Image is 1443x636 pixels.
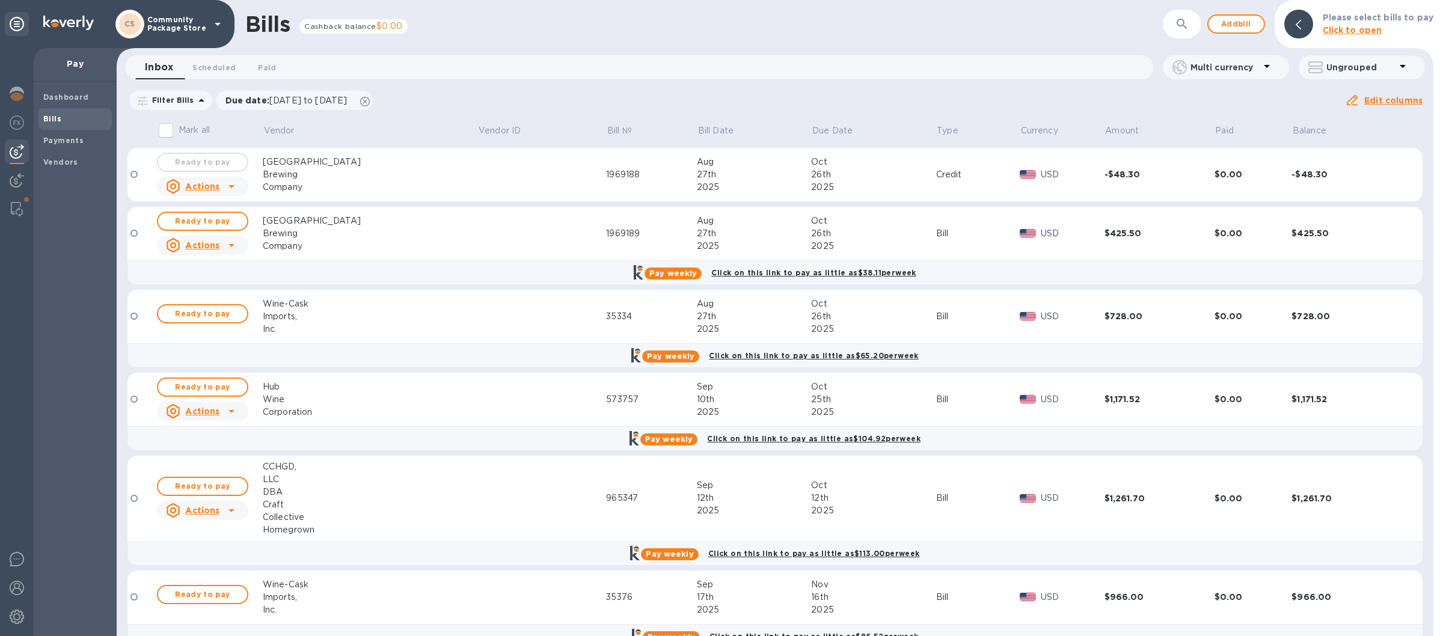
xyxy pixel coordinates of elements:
[811,323,936,335] div: 2025
[1291,227,1402,239] div: $425.50
[304,22,376,31] span: Cashback balance
[811,604,936,616] div: 2025
[1105,124,1139,137] p: Amount
[708,549,920,558] b: Click on this link to pay as little as $113.00 per week
[263,498,477,511] div: Craft
[216,91,373,110] div: Due date:[DATE] to [DATE]
[263,156,477,168] div: [GEOGRAPHIC_DATA]
[43,16,94,30] img: Logo
[697,604,811,616] div: 2025
[1041,591,1104,604] p: USD
[263,393,477,406] div: Wine
[1291,310,1402,322] div: $728.00
[1020,312,1036,320] img: USD
[1207,14,1265,34] button: Addbill
[1041,393,1104,406] p: USD
[1291,591,1402,603] div: $966.00
[1020,170,1036,179] img: USD
[185,240,219,250] u: Actions
[697,298,811,310] div: Aug
[263,227,477,240] div: Brewing
[645,435,693,444] b: Pay weekly
[263,604,477,616] div: Inc.
[168,380,237,394] span: Ready to pay
[937,124,974,137] span: Type
[263,406,477,418] div: Corporation
[1215,227,1292,239] div: $0.00
[811,181,936,194] div: 2025
[185,406,219,416] u: Actions
[709,351,918,360] b: Click on this link to pay as little as $65.20 per week
[124,19,135,28] b: CS
[936,393,1020,406] div: Bill
[1104,310,1215,322] div: $728.00
[711,268,916,277] b: Click on this link to pay as little as $38.11 per week
[606,591,697,604] div: 35376
[43,157,78,167] b: Vendors
[697,591,811,604] div: 17th
[263,486,477,498] div: DBA
[936,310,1020,323] div: Bill
[606,168,697,181] div: 1969188
[697,479,811,492] div: Sep
[263,473,477,486] div: LLC
[1215,124,1249,137] span: Paid
[811,240,936,252] div: 2025
[606,310,697,323] div: 35334
[1190,61,1260,73] p: Multi currency
[147,16,207,32] p: Community Package Store
[1291,168,1402,180] div: -$48.30
[1215,492,1292,504] div: $0.00
[697,406,811,418] div: 2025
[811,298,936,310] div: Oct
[157,378,248,397] button: Ready to pay
[936,227,1020,240] div: Bill
[479,124,536,137] span: Vendor ID
[811,492,936,504] div: 12th
[1104,168,1215,180] div: -$48.30
[157,477,248,496] button: Ready to pay
[606,227,697,240] div: 1969189
[185,182,219,191] u: Actions
[1215,168,1292,180] div: $0.00
[697,240,811,252] div: 2025
[697,492,811,504] div: 12th
[811,310,936,323] div: 26th
[812,124,853,137] p: Due Date
[1041,168,1104,181] p: USD
[263,168,477,181] div: Brewing
[936,168,1020,181] div: Credit
[1218,17,1254,31] span: Add bill
[811,393,936,406] div: 25th
[697,381,811,393] div: Sep
[264,124,295,137] p: Vendor
[269,96,347,105] span: [DATE] to [DATE]
[811,406,936,418] div: 2025
[263,215,477,227] div: [GEOGRAPHIC_DATA]
[698,124,734,137] p: Bill Date
[811,168,936,181] div: 26th
[263,578,477,591] div: Wine-Cask
[263,240,477,252] div: Company
[707,434,921,443] b: Click on this link to pay as little as $104.92 per week
[936,591,1020,604] div: Bill
[1291,393,1402,405] div: $1,171.52
[185,506,219,515] u: Actions
[1021,124,1058,137] p: Currency
[1105,124,1154,137] span: Amount
[698,124,749,137] span: Bill Date
[811,215,936,227] div: Oct
[168,587,237,602] span: Ready to pay
[811,156,936,168] div: Oct
[168,479,237,494] span: Ready to pay
[1215,393,1292,405] div: $0.00
[43,58,107,70] p: Pay
[1041,310,1104,323] p: USD
[1020,395,1036,403] img: USD
[263,310,477,323] div: Imports,
[192,61,236,74] span: Scheduled
[697,168,811,181] div: 27th
[376,21,403,31] span: $0.00
[811,504,936,517] div: 2025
